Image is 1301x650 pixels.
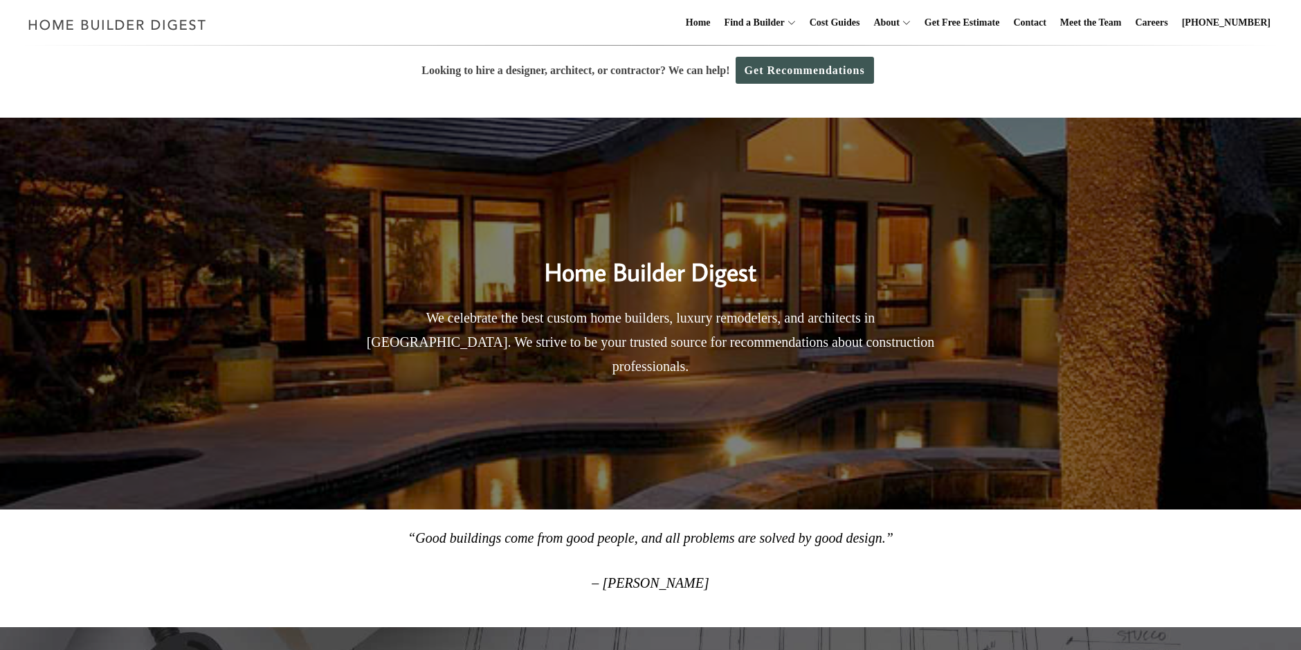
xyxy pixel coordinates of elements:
a: Get Free Estimate [919,1,1006,45]
em: – [PERSON_NAME] [592,575,709,590]
a: Contact [1008,1,1051,45]
em: “Good buildings come from good people, and all problems are solved by good design.” [408,530,893,545]
a: Home [680,1,716,45]
a: Meet the Team [1055,1,1127,45]
h2: Home Builder Digest [356,228,945,291]
img: Home Builder Digest [22,11,212,38]
p: We celebrate the best custom home builders, luxury remodelers, and architects in [GEOGRAPHIC_DATA... [356,306,945,379]
a: About [868,1,899,45]
a: Get Recommendations [736,57,874,84]
a: Cost Guides [804,1,866,45]
a: [PHONE_NUMBER] [1176,1,1276,45]
a: Careers [1130,1,1174,45]
a: Find a Builder [719,1,785,45]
